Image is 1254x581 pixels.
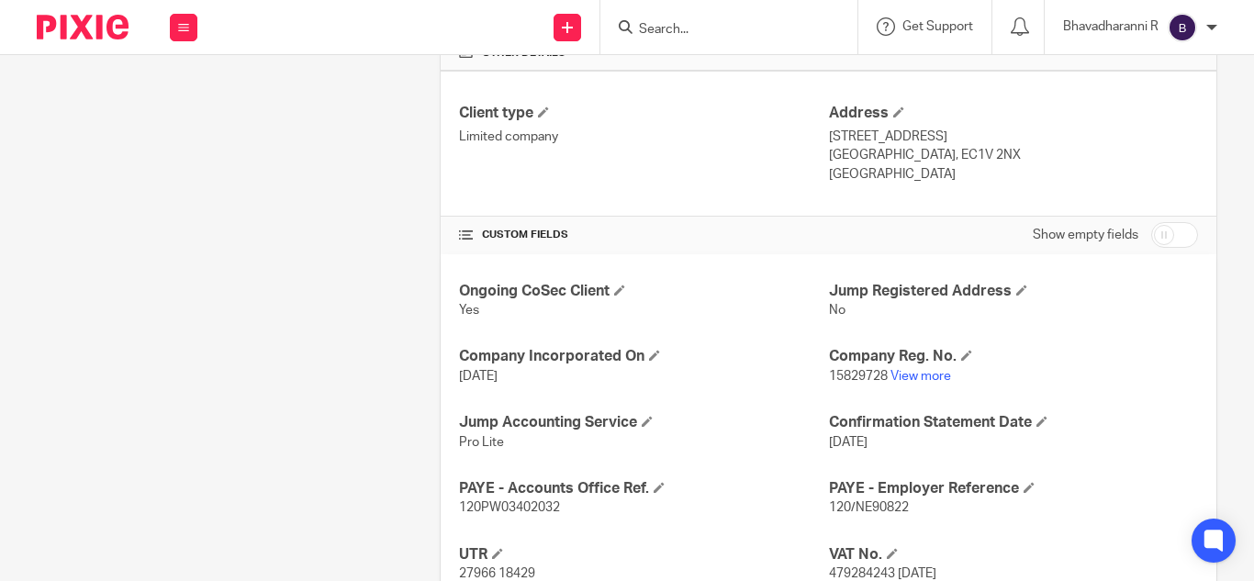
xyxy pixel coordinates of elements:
[459,370,498,383] span: [DATE]
[890,370,951,383] a: View more
[1033,226,1138,244] label: Show empty fields
[459,545,828,564] h4: UTR
[829,146,1198,164] p: [GEOGRAPHIC_DATA], EC1V 2NX
[459,413,828,432] h4: Jump Accounting Service
[829,545,1198,564] h4: VAT No.
[829,436,868,449] span: [DATE]
[459,228,828,242] h4: CUSTOM FIELDS
[459,104,828,123] h4: Client type
[459,479,828,498] h4: PAYE - Accounts Office Ref.
[829,479,1198,498] h4: PAYE - Employer Reference
[1063,17,1159,36] p: Bhavadharanni R
[829,104,1198,123] h4: Address
[829,304,845,317] span: No
[829,501,909,514] span: 120/NE90822
[459,436,504,449] span: Pro Lite
[459,128,828,146] p: Limited company
[459,304,479,317] span: Yes
[829,165,1198,184] p: [GEOGRAPHIC_DATA]
[637,22,802,39] input: Search
[829,347,1198,366] h4: Company Reg. No.
[37,15,129,39] img: Pixie
[829,128,1198,146] p: [STREET_ADDRESS]
[459,567,535,580] span: 27966 18429
[459,347,828,366] h4: Company Incorporated On
[459,282,828,301] h4: Ongoing CoSec Client
[829,282,1198,301] h4: Jump Registered Address
[1168,13,1197,42] img: svg%3E
[829,370,888,383] span: 15829728
[829,413,1198,432] h4: Confirmation Statement Date
[459,501,560,514] span: 120PW03402032
[829,567,936,580] span: 479284243 [DATE]
[902,20,973,33] span: Get Support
